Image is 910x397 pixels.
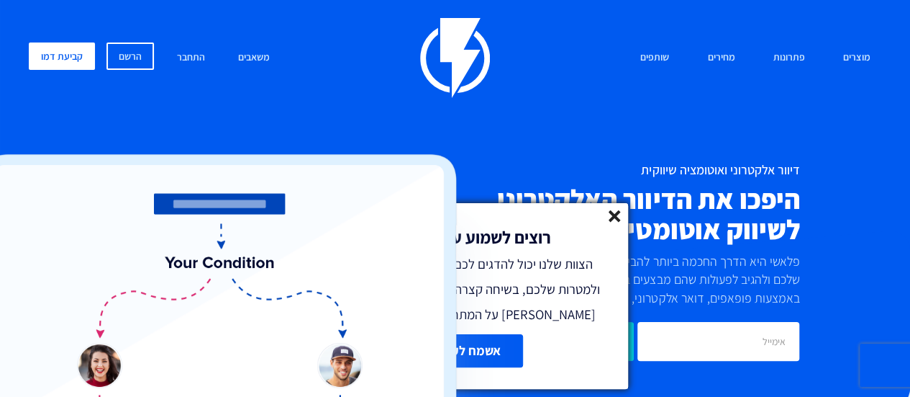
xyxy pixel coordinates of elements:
[629,43,680,73] a: שותפים
[106,43,154,70] a: הרשם
[395,163,800,177] h1: דיוור אלקטרוני ואוטומציה שיווקית
[395,184,800,244] h2: היפכו את הדיוור האלקטרוני לשיווק אוטומטי מתקדם
[832,43,881,73] a: מוצרים
[29,43,95,70] a: קביעת דמו
[227,43,281,73] a: משאבים
[501,252,799,308] p: פלאשי היא הדרך החכמה ביותר להבין את המבקרים והלקוחות שלכם ולהגיב לפעולות שהם מבצעים באופן אוטומטי...
[166,43,216,73] a: התחבר
[763,43,816,73] a: פתרונות
[696,43,745,73] a: מחירים
[637,322,799,361] input: אימייל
